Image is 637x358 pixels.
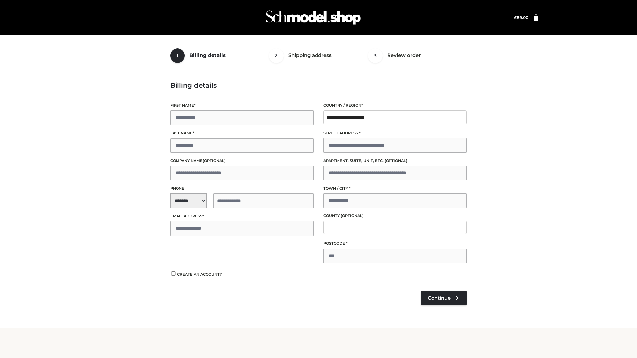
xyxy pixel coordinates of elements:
[170,158,314,164] label: Company name
[170,185,314,192] label: Phone
[428,295,451,301] span: Continue
[170,81,467,89] h3: Billing details
[203,158,226,163] span: (optional)
[323,130,467,136] label: Street address
[514,15,528,20] bdi: 89.00
[323,185,467,192] label: Town / City
[514,15,528,20] a: £89.00
[170,130,314,136] label: Last name
[170,213,314,219] label: Email address
[323,102,467,109] label: Country / Region
[514,15,517,20] span: £
[421,291,467,305] a: Continue
[170,271,176,276] input: Create an account?
[170,102,314,109] label: First name
[385,158,407,163] span: (optional)
[263,4,363,30] img: Schmodel Admin 964
[341,213,364,218] span: (optional)
[323,213,467,219] label: County
[323,158,467,164] label: Apartment, suite, unit, etc.
[323,240,467,247] label: Postcode
[177,272,222,277] span: Create an account?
